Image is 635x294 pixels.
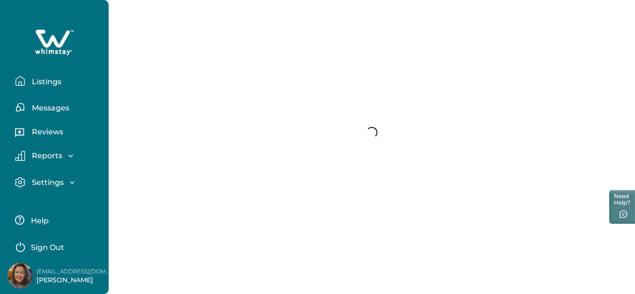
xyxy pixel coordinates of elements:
[15,98,101,117] button: Messages
[37,276,111,285] p: [PERSON_NAME]
[29,151,62,161] p: Reports
[15,177,101,188] button: Settings
[15,72,101,90] button: Listings
[7,263,33,288] img: Whimstay Host
[15,237,98,256] button: Sign Out
[15,211,98,229] button: Help
[15,151,101,161] button: Reports
[28,216,49,226] p: Help
[37,267,111,276] p: [EMAIL_ADDRESS][DOMAIN_NAME]
[29,127,63,137] p: Reviews
[15,124,101,143] button: Reviews
[31,243,64,252] p: Sign Out
[29,103,69,113] p: Messages
[29,178,64,187] p: Settings
[29,77,61,87] p: Listings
